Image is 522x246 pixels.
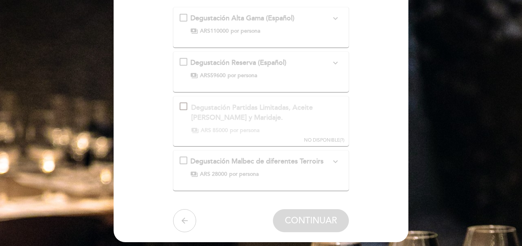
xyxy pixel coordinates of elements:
button: expand_more [329,13,342,23]
i: arrow_back [180,216,189,225]
span: Degustación Reserva (Español) [190,58,286,67]
span: payments [190,27,198,35]
span: por persona [230,127,259,134]
span: Degustación Malbec de diferentes Terroirs [190,157,324,165]
span: NO DISPONIBLE [304,137,340,143]
span: Degustación Alta Gama (Español) [190,14,294,22]
md-checkbox: Degustación Reserva (Español) expand_more Incluye: Recorrido por la bodega y por nuestros viñedo... [180,58,343,79]
button: expand_more [329,157,342,167]
button: arrow_back [173,209,196,232]
button: NO DISPONIBLE(?) [302,96,347,144]
span: ARS110000 [200,27,229,35]
span: por persona [231,27,260,35]
span: ARS59600 [200,72,226,79]
span: payments [191,127,199,134]
span: payments [190,170,198,178]
div: (?) [304,137,344,144]
i: expand_more [331,14,340,23]
i: expand_more [331,58,340,68]
i: expand_more [331,157,340,166]
span: por persona [228,72,257,79]
span: payments [190,72,198,79]
md-checkbox: Degustación Malbec de diferentes Terroirs expand_more Recorrido por la bodega y por nuestros viñe... [180,157,343,178]
span: ARS 28000 [200,170,227,178]
span: ARS 85000 [201,127,228,134]
button: CONTINUAR [273,209,349,232]
span: CONTINUAR [285,215,337,226]
span: por persona [229,170,259,178]
md-checkbox: Degustación Alta Gama (Español) expand_more Incluye: Recorrido por la bodega y por nuestros viñed... [180,13,343,35]
button: expand_more [329,58,342,68]
div: Degustación Partidas Limitadas, Aceite [PERSON_NAME] y Maridaje. [191,103,342,122]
